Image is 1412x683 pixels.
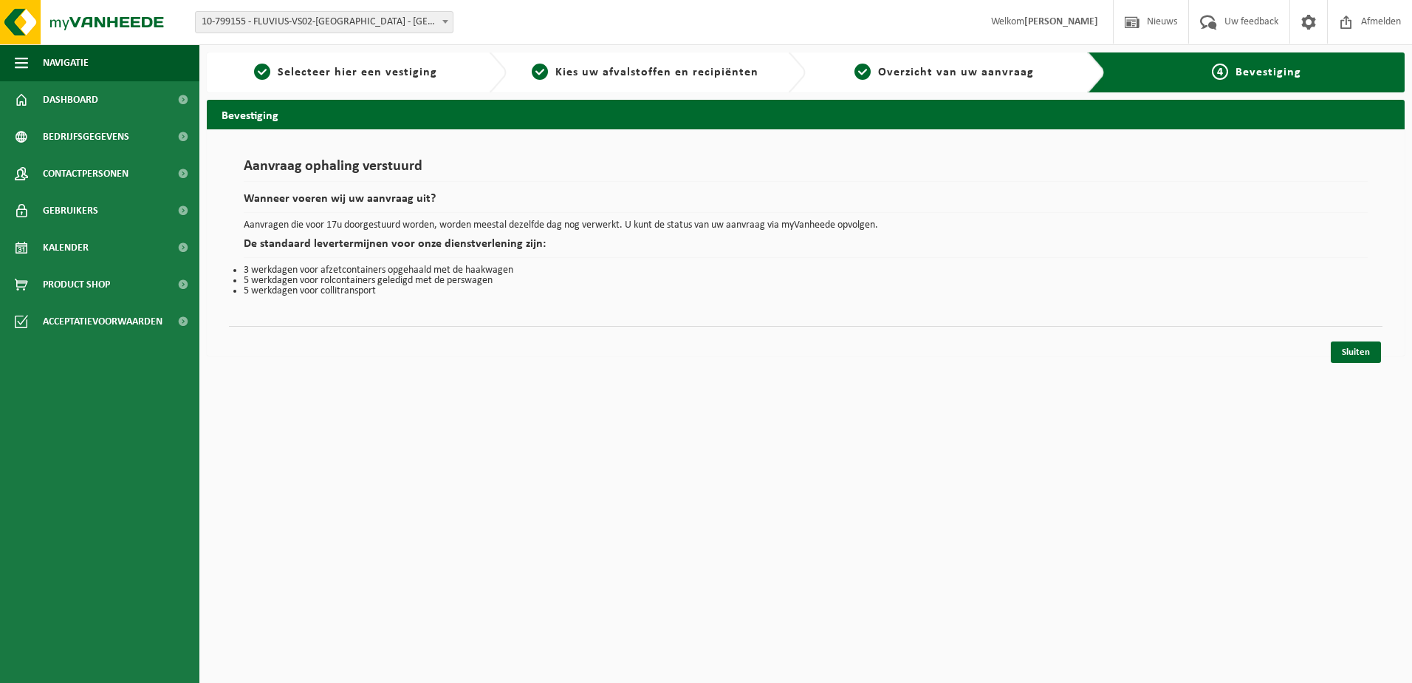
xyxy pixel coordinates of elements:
[1331,341,1381,363] a: Sluiten
[514,64,777,81] a: 2Kies uw afvalstoffen en recipiënten
[555,67,758,78] span: Kies uw afvalstoffen en recipiënten
[43,118,129,155] span: Bedrijfsgegevens
[214,64,477,81] a: 1Selecteer hier een vestiging
[244,159,1368,182] h1: Aanvraag ophaling verstuurd
[244,238,1368,258] h2: De standaard levertermijnen voor onze dienstverlening zijn:
[244,286,1368,296] li: 5 werkdagen voor collitransport
[43,192,98,229] span: Gebruikers
[278,67,437,78] span: Selecteer hier een vestiging
[43,266,110,303] span: Product Shop
[244,220,1368,231] p: Aanvragen die voor 17u doorgestuurd worden, worden meestal dezelfde dag nog verwerkt. U kunt de s...
[244,276,1368,286] li: 5 werkdagen voor rolcontainers geledigd met de perswagen
[207,100,1405,129] h2: Bevestiging
[878,67,1034,78] span: Overzicht van uw aanvraag
[43,155,128,192] span: Contactpersonen
[43,303,162,340] span: Acceptatievoorwaarden
[1235,67,1301,78] span: Bevestiging
[43,44,89,81] span: Navigatie
[244,265,1368,276] li: 3 werkdagen voor afzetcontainers opgehaald met de haakwagen
[1024,16,1098,27] strong: [PERSON_NAME]
[854,64,871,80] span: 3
[1212,64,1228,80] span: 4
[195,11,453,33] span: 10-799155 - FLUVIUS-VS02-TORHOUT - TORHOUT
[43,81,98,118] span: Dashboard
[196,12,453,33] span: 10-799155 - FLUVIUS-VS02-TORHOUT - TORHOUT
[532,64,548,80] span: 2
[43,229,89,266] span: Kalender
[254,64,270,80] span: 1
[813,64,1076,81] a: 3Overzicht van uw aanvraag
[244,193,1368,213] h2: Wanneer voeren wij uw aanvraag uit?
